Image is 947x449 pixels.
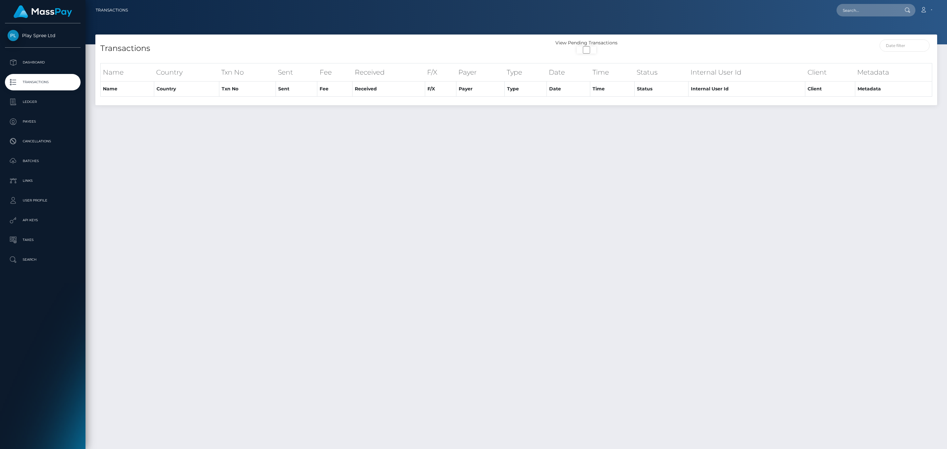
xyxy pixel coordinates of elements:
[8,117,78,127] p: Payees
[96,3,128,17] a: Transactions
[5,74,81,90] a: Transactions
[805,63,855,81] th: Client
[855,63,932,81] th: Metadata
[8,196,78,205] p: User Profile
[8,136,78,146] p: Cancellations
[317,82,352,97] th: Fee
[5,54,81,71] a: Dashboard
[8,215,78,225] p: API Keys
[8,255,78,265] p: Search
[317,63,352,81] th: Fee
[8,176,78,186] p: Links
[276,63,317,81] th: Sent
[276,82,317,97] th: Sent
[219,82,276,97] th: Txn No
[634,82,688,97] th: Status
[634,63,688,81] th: Status
[8,30,19,41] img: Play Spree Ltd
[5,192,81,209] a: User Profile
[456,63,504,81] th: Payer
[352,63,425,81] th: Received
[837,4,898,16] input: Search...
[8,156,78,166] p: Batches
[546,63,590,81] th: Date
[546,82,590,97] th: Date
[5,232,81,248] a: Taxes
[805,82,855,97] th: Client
[855,82,932,97] th: Metadata
[5,33,81,38] span: Play Spree Ltd
[688,82,805,97] th: Internal User Id
[101,82,154,97] th: Name
[154,63,219,81] th: Country
[101,63,154,81] th: Name
[5,94,81,110] a: Ledger
[219,63,276,81] th: Txn No
[516,39,657,46] div: View Pending Transactions
[5,251,81,268] a: Search
[590,63,635,81] th: Time
[425,82,456,97] th: F/X
[5,133,81,150] a: Cancellations
[5,153,81,169] a: Batches
[8,235,78,245] p: Taxes
[5,113,81,130] a: Payees
[8,97,78,107] p: Ledger
[590,82,635,97] th: Time
[5,173,81,189] a: Links
[13,5,72,18] img: MassPay Logo
[504,63,546,81] th: Type
[5,212,81,228] a: API Keys
[688,63,805,81] th: Internal User Id
[352,82,425,97] th: Received
[456,82,504,97] th: Payer
[8,77,78,87] p: Transactions
[425,63,456,81] th: F/X
[8,58,78,67] p: Dashboard
[154,82,219,97] th: Country
[504,82,546,97] th: Type
[880,39,930,52] input: Date filter
[100,43,511,54] h4: Transactions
